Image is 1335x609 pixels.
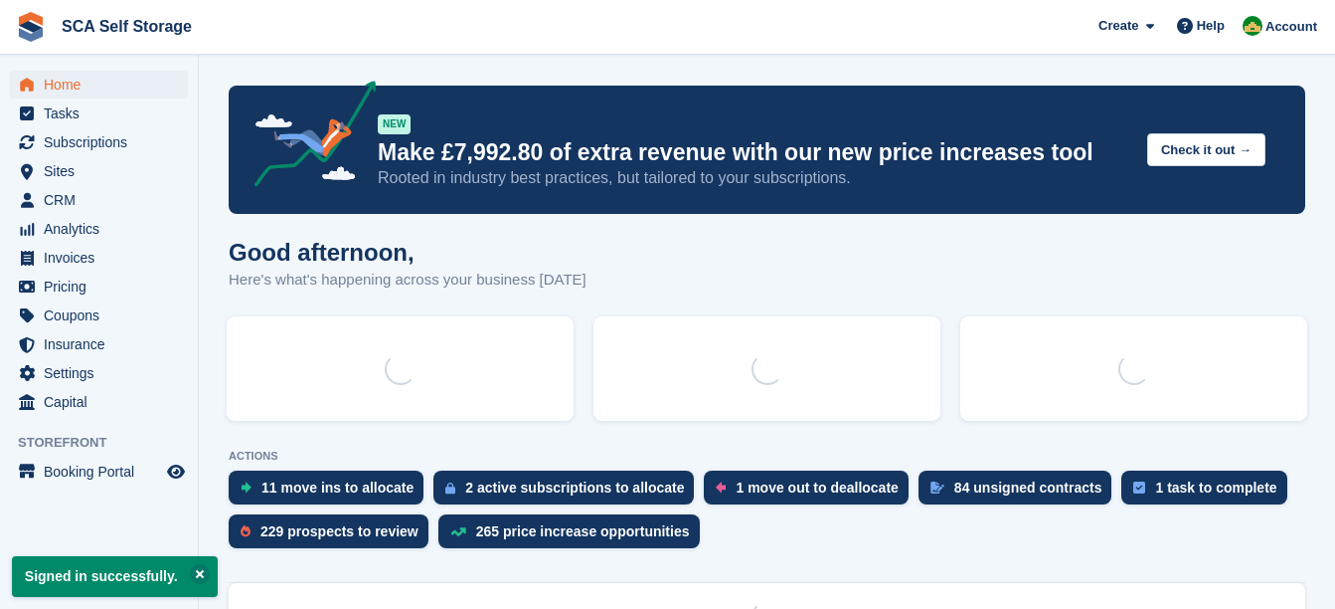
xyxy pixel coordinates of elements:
[44,215,163,243] span: Analytics
[12,556,218,597] p: Signed in successfully.
[54,10,200,43] a: SCA Self Storage
[44,302,163,329] span: Coupons
[1265,17,1317,37] span: Account
[10,128,188,156] a: menu
[44,458,163,486] span: Booking Portal
[260,523,418,539] div: 229 prospects to review
[10,330,188,358] a: menu
[704,471,918,514] a: 1 move out to deallocate
[1133,482,1145,494] img: task-75834270c22a3079a89374b754ae025e5fb1db73e45f91037f5363f120a921f8.svg
[10,302,188,329] a: menu
[1147,133,1265,166] button: Check it out →
[10,215,188,243] a: menu
[229,471,433,514] a: 11 move ins to allocate
[241,482,251,494] img: move_ins_to_allocate_icon-fdf77a2bb77ea45bf5b3d319d69a93e2d87916cf1d5bf7949dd705db3b84f3ca.svg
[44,359,163,387] span: Settings
[1197,16,1225,36] span: Help
[10,71,188,99] a: menu
[433,471,704,514] a: 2 active subscriptions to allocate
[465,480,684,496] div: 2 active subscriptions to allocate
[44,128,163,156] span: Subscriptions
[44,244,163,272] span: Invoices
[229,514,438,558] a: 229 prospects to review
[918,471,1122,514] a: 84 unsigned contracts
[378,114,411,134] div: NEW
[450,527,466,536] img: price_increase_opportunities-93ffe204e8149a01c8c9dc8f82e8f89637d9d84a8eef4429ea346261dce0b2c0.svg
[378,167,1131,189] p: Rooted in industry best practices, but tailored to your subscriptions.
[736,480,898,496] div: 1 move out to deallocate
[10,388,188,416] a: menu
[164,460,188,484] a: Preview store
[229,269,586,292] p: Here's what's happening across your business [DATE]
[10,244,188,272] a: menu
[476,523,690,539] div: 265 price increase opportunities
[10,273,188,301] a: menu
[44,71,163,99] span: Home
[261,480,414,496] div: 11 move ins to allocate
[241,525,250,537] img: prospect-51fa495bee0391a8d652442698ab0144808aea92771e9ea1ae160a38d050c398.svg
[10,359,188,387] a: menu
[10,100,188,127] a: menu
[44,186,163,214] span: CRM
[954,480,1102,496] div: 84 unsigned contracts
[1155,480,1276,496] div: 1 task to complete
[930,482,944,494] img: contract_signature_icon-13c848040528278c33f63329250d36e43548de30e8caae1d1a13099fd9432cc5.svg
[229,450,1305,463] p: ACTIONS
[44,273,163,301] span: Pricing
[229,239,586,266] h1: Good afternoon,
[438,514,710,558] a: 265 price increase opportunities
[378,138,1131,167] p: Make £7,992.80 of extra revenue with our new price increases tool
[16,12,46,42] img: stora-icon-8386f47178a22dfd0bd8f6a31ec36ba5ce8667c1dd55bd0f319d3a0aa187defe.svg
[44,100,163,127] span: Tasks
[44,330,163,358] span: Insurance
[44,157,163,185] span: Sites
[10,186,188,214] a: menu
[18,433,198,453] span: Storefront
[716,482,726,494] img: move_outs_to_deallocate_icon-f764333ba52eb49d3ac5e1228854f67142a1ed5810a6f6cc68b1a99e826820c5.svg
[44,388,163,416] span: Capital
[238,81,377,194] img: price-adjustments-announcement-icon-8257ccfd72463d97f412b2fc003d46551f7dbcb40ab6d574587a9cd5c0d94...
[10,157,188,185] a: menu
[10,458,188,486] a: menu
[445,482,455,495] img: active_subscription_to_allocate_icon-d502201f5373d7db506a760aba3b589e785aa758c864c3986d89f69b8ff3...
[1121,471,1296,514] a: 1 task to complete
[1098,16,1138,36] span: Create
